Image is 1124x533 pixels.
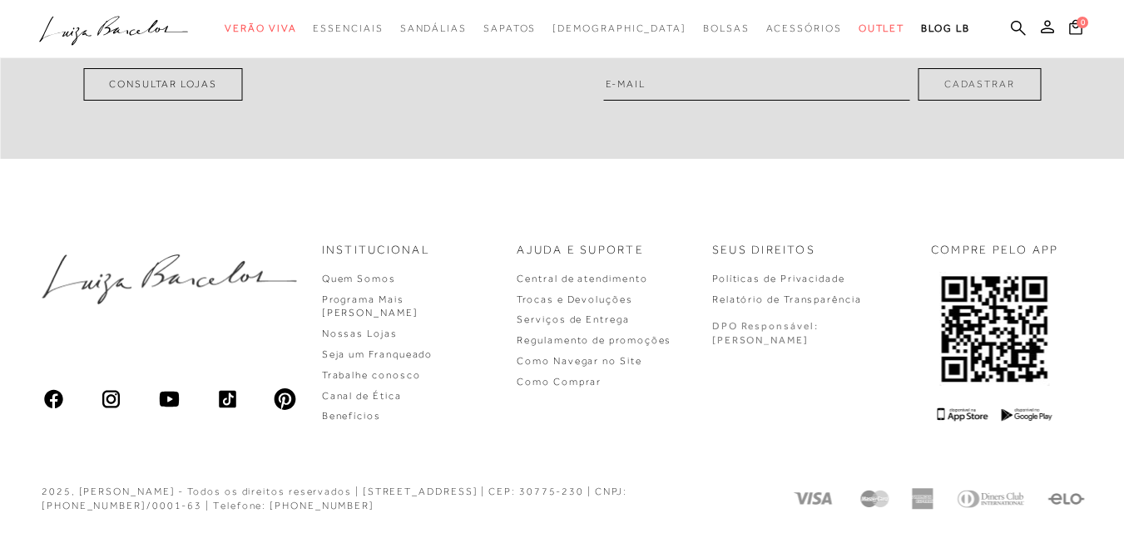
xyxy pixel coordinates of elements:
a: Como Navegar no Site [517,355,641,367]
a: categoryNavScreenReaderText [400,13,467,44]
img: Google Play Logo [1002,407,1052,422]
p: Institucional [322,242,430,259]
a: categoryNavScreenReaderText [859,13,905,44]
a: BLOG LB [921,13,969,44]
a: Relatório de Transparência [712,294,862,305]
span: Bolsas [703,22,750,34]
button: 0 [1064,18,1087,41]
span: Outlet [859,22,905,34]
a: Programa Mais [PERSON_NAME] [322,294,418,319]
a: Trabalhe conosco [322,369,421,381]
img: youtube_material_rounded [157,387,181,411]
img: QRCODE [940,272,1050,386]
img: App Store Logo [938,407,988,422]
a: noSubCategoriesText [552,13,686,44]
input: E-mail [604,68,910,101]
img: Mastercard [858,488,891,510]
a: Benefícios [322,410,381,422]
div: 2025, [PERSON_NAME] - Todos os direitos reservados | [STREET_ADDRESS] | CEP: 30775-230 | CNPJ: [P... [42,485,749,513]
p: COMPRE PELO APP [931,242,1059,259]
img: Diners Club [953,488,1027,510]
a: Como Comprar [517,376,602,387]
a: Central de atendimento [517,273,647,284]
a: Políticas de Privacidade [712,273,845,284]
img: luiza-barcelos.png [42,254,297,304]
a: Seja um Franqueado [322,348,433,360]
img: instagram_material_outline [100,387,123,411]
a: categoryNavScreenReaderText [313,13,383,44]
img: Visa [791,488,838,510]
span: Verão Viva [225,22,296,34]
a: Trocas e Devoluções [517,294,632,305]
span: Sapatos [483,22,536,34]
span: Acessórios [766,22,842,34]
span: Sandálias [400,22,467,34]
a: categoryNavScreenReaderText [703,13,750,44]
a: Regulamento de promoções [517,334,671,346]
a: Serviços de Entrega [517,313,629,325]
a: categoryNavScreenReaderText [483,13,536,44]
img: pinterest_ios_filled [274,387,297,411]
a: categoryNavScreenReaderText [766,13,842,44]
span: Essenciais [313,22,383,34]
img: American Express [911,488,933,510]
button: Cadastrar [919,68,1041,101]
p: DPO Responsável: [PERSON_NAME] [712,319,819,348]
img: facebook_ios_glyph [42,387,65,411]
img: tiktok [215,387,239,411]
span: BLOG LB [921,22,969,34]
span: [DEMOGRAPHIC_DATA] [552,22,686,34]
img: Elo [1047,488,1085,510]
span: 0 [1077,17,1088,28]
a: categoryNavScreenReaderText [225,13,296,44]
a: Canal de Ética [322,390,402,402]
a: Consultar Lojas [83,68,243,101]
a: Quem Somos [322,273,396,284]
p: Seus Direitos [712,242,815,259]
p: Ajuda e Suporte [517,242,644,259]
a: Nossas Lojas [322,328,398,339]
